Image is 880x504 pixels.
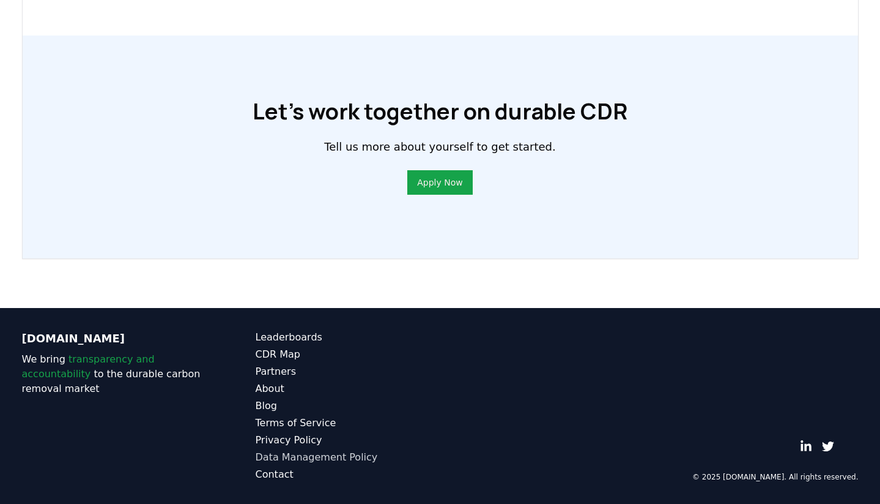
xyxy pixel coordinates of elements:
a: Partners [256,364,440,379]
p: © 2025 [DOMAIN_NAME]. All rights reserved. [692,472,859,482]
p: Tell us more about yourself to get started. [324,138,555,156]
a: Blog [256,399,440,413]
a: LinkedIn [800,440,812,453]
a: Apply Now [417,176,462,189]
a: Terms of Service [256,416,440,431]
a: Leaderboards [256,330,440,345]
h1: Let’s work together on durable CDR [253,99,627,124]
a: Twitter [822,440,834,453]
a: About [256,382,440,396]
button: Apply Now [407,170,472,195]
a: CDR Map [256,347,440,362]
p: [DOMAIN_NAME] [22,330,207,347]
a: Contact [256,467,440,482]
span: transparency and accountability [22,353,155,380]
a: Data Management Policy [256,450,440,465]
p: We bring to the durable carbon removal market [22,352,207,396]
a: Privacy Policy [256,433,440,448]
